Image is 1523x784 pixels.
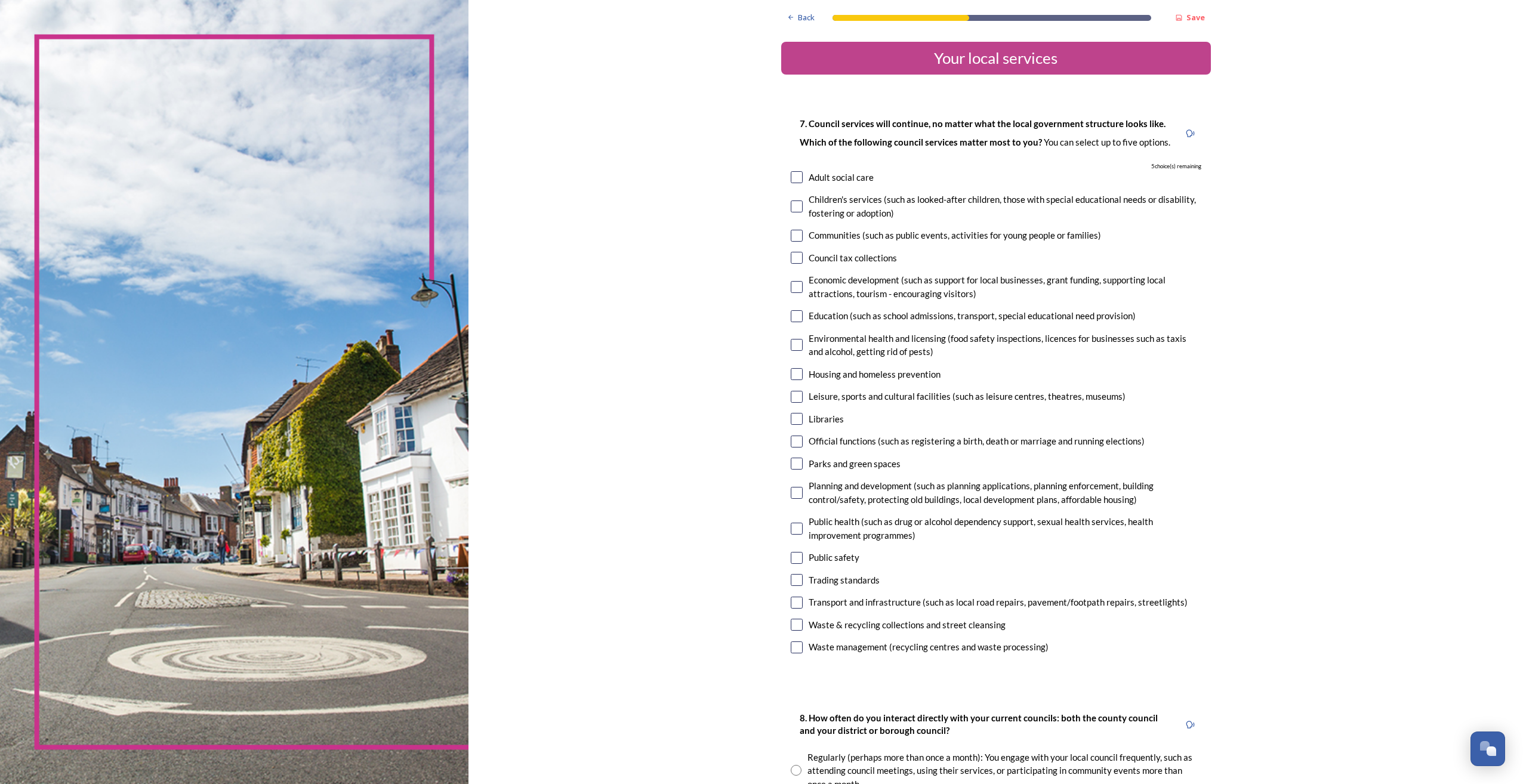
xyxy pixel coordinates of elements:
div: Official functions (such as registering a birth, death or marriage and running elections) [809,434,1145,448]
div: Waste & recycling collections and street cleansing [809,618,1006,632]
div: Children's services (such as looked-after children, those with special educational needs or disab... [809,193,1201,220]
div: Leisure, sports and cultural facilities (such as leisure centres, theatres, museums) [809,390,1126,403]
div: Parks and green spaces [809,457,901,471]
button: Open Chat [1470,731,1505,766]
strong: 8. How often do you interact directly with your current councils: both the county council and you... [800,712,1160,736]
div: Transport and infrastructure (such as local road repairs, pavement/footpath repairs, streetlights) [809,595,1188,609]
div: Trading standards [809,573,880,587]
div: Economic development (such as support for local businesses, grant funding, supporting local attra... [809,273,1201,300]
strong: Save [1186,12,1205,23]
div: Housing and homeless prevention [809,368,941,381]
strong: Which of the following council services matter most to you? [800,137,1044,147]
div: Planning and development (such as planning applications, planning enforcement, building control/s... [809,479,1201,506]
div: Public safety [809,551,859,564]
div: Public health (such as drug or alcohol dependency support, sexual health services, health improve... [809,515,1201,542]
div: Environmental health and licensing (food safety inspections, licences for businesses such as taxi... [809,332,1201,359]
p: You can select up to five options. [800,136,1170,149]
div: Council tax collections [809,251,897,265]
div: Adult social care [809,171,874,184]
span: Back [798,12,815,23]
span: 5 choice(s) remaining [1151,162,1201,171]
div: Waste management (recycling centres and waste processing) [809,640,1049,654]
div: Libraries [809,412,844,426]
div: Communities (such as public events, activities for young people or families) [809,229,1101,242]
div: Education (such as school admissions, transport, special educational need provision) [809,309,1136,323]
strong: 7. Council services will continue, no matter what the local government structure looks like. [800,118,1166,129]
div: Your local services [786,47,1206,70]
